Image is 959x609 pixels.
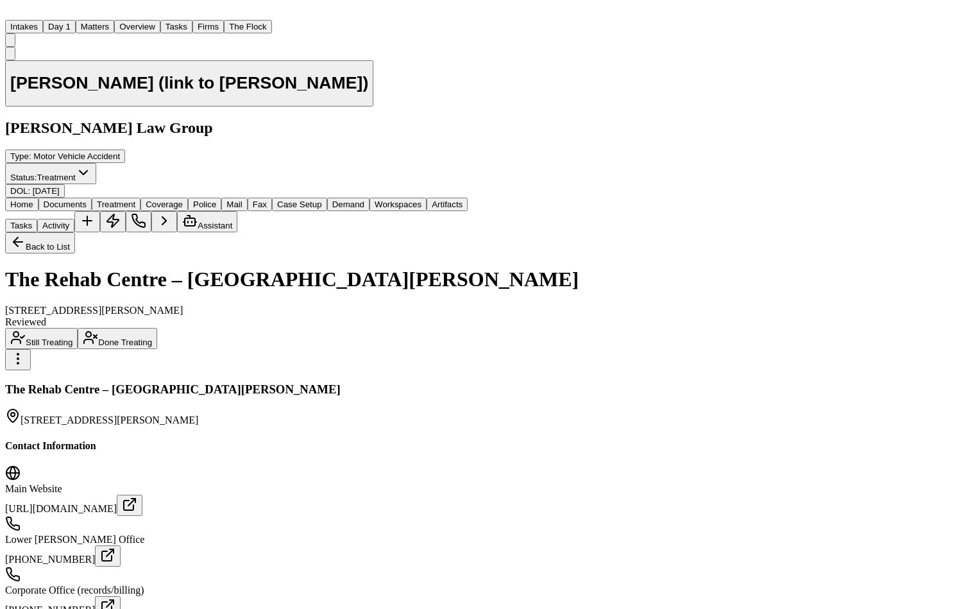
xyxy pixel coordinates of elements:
[5,316,46,327] span: Reviewed
[5,21,43,31] a: Intakes
[37,173,76,182] span: Treatment
[10,200,33,209] span: Home
[78,328,157,349] button: Done Treating
[76,20,114,33] button: Matters
[277,200,322,209] span: Case Setup
[10,151,31,161] span: Type :
[21,415,198,425] span: [STREET_ADDRESS][PERSON_NAME]
[33,151,120,161] span: Motor Vehicle Accident
[192,20,224,33] button: Firms
[33,186,60,196] span: [DATE]
[5,219,37,232] button: Tasks
[10,173,37,182] span: Status:
[5,150,125,163] button: Edit Type: Motor Vehicle Accident
[114,20,160,33] button: Overview
[193,200,216,209] span: Police
[76,21,114,31] a: Matters
[5,440,797,452] h4: Contact Information
[97,200,135,209] span: Treatment
[5,47,15,60] button: Copy Matter ID
[146,200,183,209] span: Coverage
[224,20,272,33] button: The Flock
[117,495,142,516] button: 1 source
[198,221,232,230] span: Assistant
[37,219,74,232] button: Activity
[114,21,160,31] a: Overview
[5,20,43,33] button: Intakes
[5,554,95,565] span: [PHONE_NUMBER]
[74,211,100,232] button: Add Task
[5,503,117,514] span: [URL][DOMAIN_NAME]
[5,232,75,253] button: Back to List
[5,585,797,596] div: Corporate Office (records/billing)
[226,200,242,209] span: Mail
[26,338,72,347] span: Still Treating
[5,305,183,316] span: [STREET_ADDRESS][PERSON_NAME]
[5,8,21,19] a: Home
[5,5,21,17] img: Finch Logo
[5,268,797,291] h1: The Rehab Centre – [GEOGRAPHIC_DATA][PERSON_NAME]
[5,534,797,545] div: Lower [PERSON_NAME] Office
[375,200,421,209] span: Workspaces
[5,328,78,349] button: Still Treating
[5,382,797,397] h3: The Rehab Centre – [GEOGRAPHIC_DATA][PERSON_NAME]
[192,21,224,31] a: Firms
[253,200,267,209] span: Fax
[98,338,152,347] span: Done Treating
[5,483,797,495] div: Main Website
[177,211,237,232] button: Assistant
[5,184,65,198] button: Edit DOL: 2025-06-13
[160,21,192,31] a: Tasks
[10,73,368,93] h1: [PERSON_NAME] (link to [PERSON_NAME])
[100,211,126,232] button: Create Immediate Task
[95,545,121,567] button: 1 source
[44,200,87,209] span: Documents
[43,20,76,33] button: Day 1
[126,211,151,232] button: Make a Call
[5,119,797,137] h2: [PERSON_NAME] Law Group
[43,21,76,31] a: Day 1
[432,200,463,209] span: Artifacts
[160,20,192,33] button: Tasks
[5,60,373,107] button: Edit matter name
[10,186,30,196] span: DOL :
[5,163,96,184] button: Change status from Treatment
[332,200,364,209] span: Demand
[224,21,272,31] a: The Flock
